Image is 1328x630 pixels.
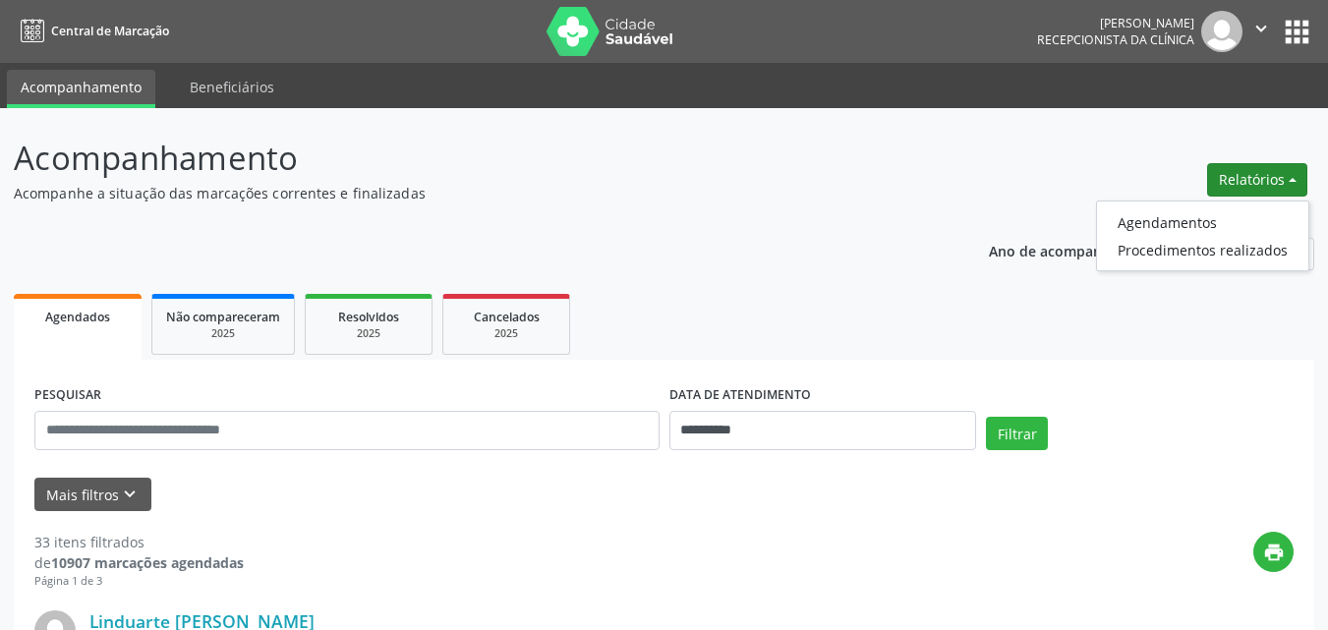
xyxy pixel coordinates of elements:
div: 2025 [319,326,418,341]
a: Beneficiários [176,70,288,104]
a: Procedimentos realizados [1097,236,1308,263]
div: 33 itens filtrados [34,532,244,552]
p: Acompanhamento [14,134,924,183]
button: Filtrar [986,417,1048,450]
img: img [1201,11,1242,52]
div: [PERSON_NAME] [1037,15,1194,31]
div: 2025 [457,326,555,341]
button: apps [1280,15,1314,49]
span: Não compareceram [166,309,280,325]
span: Recepcionista da clínica [1037,31,1194,48]
ul: Relatórios [1096,200,1309,271]
i:  [1250,18,1272,39]
span: Cancelados [474,309,540,325]
p: Ano de acompanhamento [989,238,1163,262]
div: 2025 [166,326,280,341]
span: Central de Marcação [51,23,169,39]
span: Agendados [45,309,110,325]
div: de [34,552,244,573]
i: keyboard_arrow_down [119,484,141,505]
strong: 10907 marcações agendadas [51,553,244,572]
a: Central de Marcação [14,15,169,47]
button: print [1253,532,1294,572]
div: Página 1 de 3 [34,573,244,590]
span: Resolvidos [338,309,399,325]
label: DATA DE ATENDIMENTO [669,380,811,411]
i: print [1263,542,1285,563]
p: Acompanhe a situação das marcações correntes e finalizadas [14,183,924,203]
label: PESQUISAR [34,380,101,411]
button: Relatórios [1207,163,1307,197]
button: Mais filtroskeyboard_arrow_down [34,478,151,512]
a: Acompanhamento [7,70,155,108]
a: Agendamentos [1097,208,1308,236]
button:  [1242,11,1280,52]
